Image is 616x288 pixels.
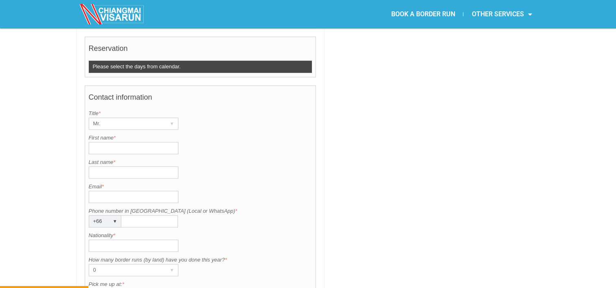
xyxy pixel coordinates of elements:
[89,89,312,109] h4: Contact information
[89,134,312,142] label: First name
[89,256,312,264] label: How many border runs (by land) have you done this year?
[89,264,162,276] div: 0
[89,61,312,73] div: Please select the days from calendar.
[89,109,312,118] label: Title
[167,264,178,276] div: ▾
[89,118,162,129] div: Mr.
[383,5,463,24] a: BOOK A BORDER RUN
[463,5,540,24] a: OTHER SERVICES
[89,216,105,227] div: +66
[89,40,312,61] h4: Reservation
[89,158,312,166] label: Last name
[89,231,312,240] label: Nationality
[167,118,178,129] div: ▾
[110,216,121,227] div: ▾
[89,183,312,191] label: Email
[308,5,540,24] nav: Menu
[89,207,312,215] label: Phone number in [GEOGRAPHIC_DATA] (Local or WhatsApp)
